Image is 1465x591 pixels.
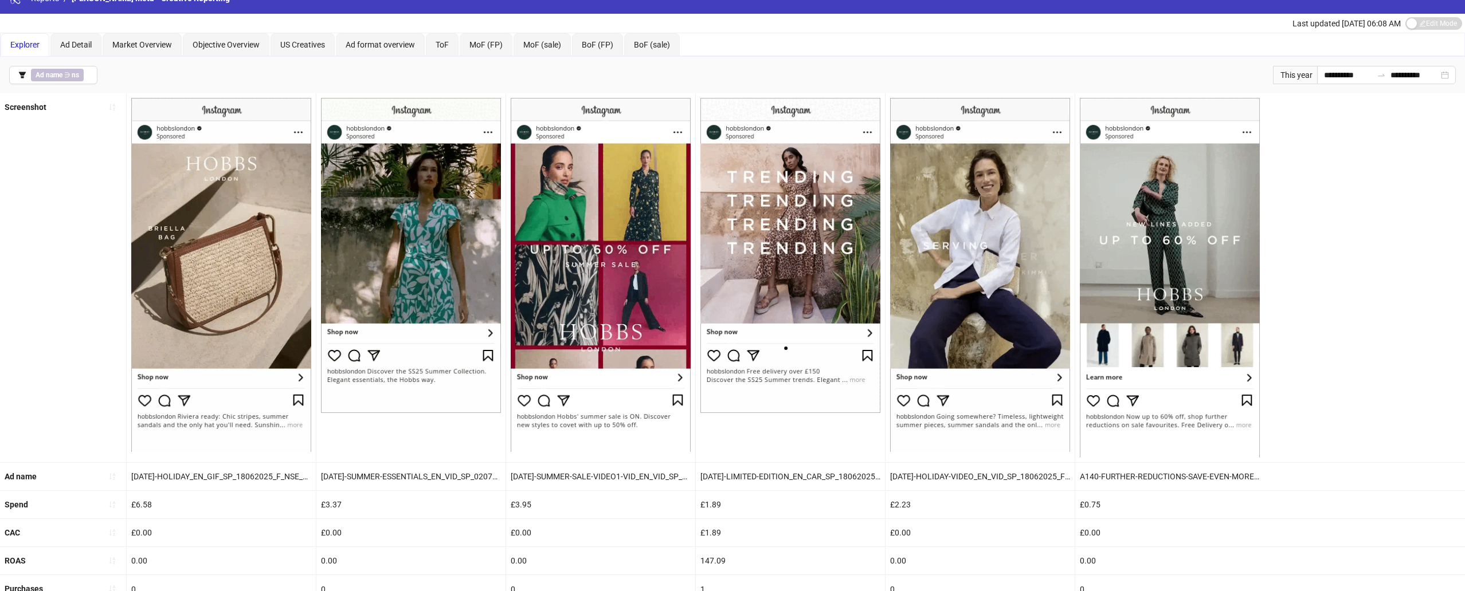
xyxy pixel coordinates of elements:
[700,98,880,413] img: Screenshot 120229832439150624
[1377,70,1386,80] span: swap-right
[280,40,325,49] span: US Creatives
[5,103,46,112] b: Screenshot
[321,98,501,413] img: Screenshot 120229779831030624
[9,66,97,84] button: Ad name ∋ ns
[890,98,1070,451] img: Screenshot 120229832439200624
[127,463,316,490] div: [DATE]-HOLIDAY_EN_GIF_SP_18062025_F_NSE_SC24_USP9_BAU – Copy
[316,547,506,574] div: 0.00
[5,556,26,565] b: ROAS
[506,463,695,490] div: [DATE]-SUMMER-SALE-VIDEO1-VID_EN_VID_SP_02072025_F_NSE_SC1_USP1_SALE – Copy
[886,519,1075,546] div: £0.00
[112,40,172,49] span: Market Overview
[10,40,40,49] span: Explorer
[18,71,26,79] span: filter
[1292,19,1401,28] span: Last updated [DATE] 06:08 AM
[469,40,503,49] span: MoF (FP)
[5,528,20,537] b: CAC
[1075,519,1264,546] div: £0.00
[634,40,670,49] span: BoF (sale)
[108,472,116,480] span: sort-ascending
[506,547,695,574] div: 0.00
[1075,547,1264,574] div: 0.00
[886,463,1075,490] div: [DATE]-HOLIDAY-VIDEO_EN_VID_SP_18062025_F_NSE_SC24_USP9_BAU – Copy
[108,103,116,111] span: sort-ascending
[108,529,116,537] span: sort-ascending
[696,463,885,490] div: [DATE]-LIMITED-EDITION_EN_CAR_SP_18062025_F_NSE_SC24_USP9_OCCASION – Copy
[346,40,415,49] span: Ad format overview
[72,71,79,79] b: ns
[886,547,1075,574] div: 0.00
[316,491,506,518] div: £3.37
[582,40,613,49] span: BoF (FP)
[108,557,116,565] span: sort-ascending
[886,491,1075,518] div: £2.23
[1377,70,1386,80] span: to
[193,40,260,49] span: Objective Overview
[127,491,316,518] div: £6.58
[316,519,506,546] div: £0.00
[1273,66,1317,84] div: This year
[696,491,885,518] div: £1.89
[436,40,449,49] span: ToF
[5,472,37,481] b: Ad name
[108,501,116,509] span: sort-ascending
[511,98,691,451] img: Screenshot 120230501957620624
[131,98,311,451] img: Screenshot 120229832439190624
[127,547,316,574] div: 0.00
[506,519,695,546] div: £0.00
[523,40,561,49] span: MoF (sale)
[1075,491,1264,518] div: £0.75
[316,463,506,490] div: [DATE]-SUMMER-ESSENTIALS_EN_VID_SP_02072025_F_NSE_SC1_None_BAU
[60,40,92,49] span: Ad Detail
[506,491,695,518] div: £3.95
[5,500,28,509] b: Spend
[1075,463,1264,490] div: A140-FURTHER-REDUCTIONS-SAVE-EVEN-MORE-VIDEO_EN_COL_NI_07012025_F_CC_SC1_None_ESS
[127,519,316,546] div: £0.00
[31,69,84,81] span: ∋
[696,547,885,574] div: 147.09
[36,71,62,79] b: Ad name
[1080,98,1260,458] img: Screenshot 120216598869550624
[696,519,885,546] div: £1.89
